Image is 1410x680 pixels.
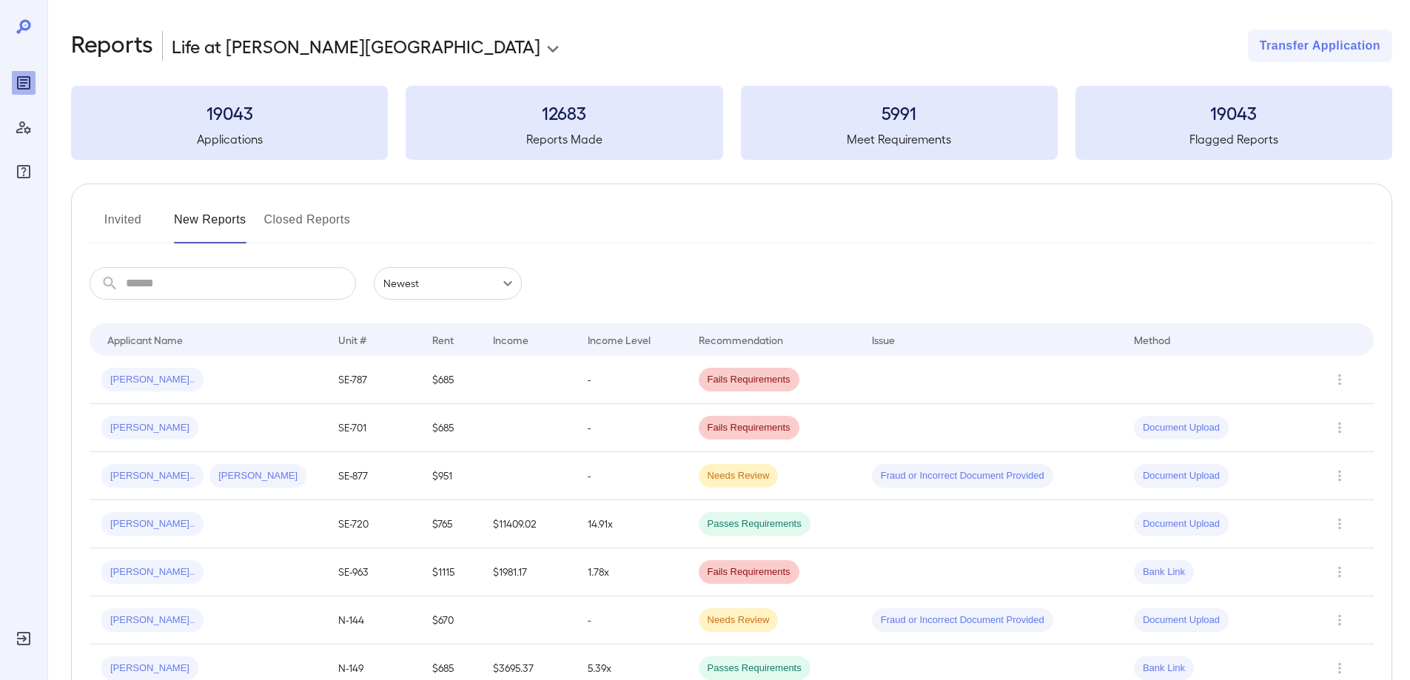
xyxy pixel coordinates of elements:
span: Fraud or Incorrect Document Provided [872,469,1053,483]
td: $1981.17 [481,548,576,596]
span: Passes Requirements [699,662,810,676]
td: - [576,404,687,452]
h3: 5991 [741,101,1058,124]
div: Manage Users [12,115,36,139]
h2: Reports [71,30,153,62]
summary: 19043Applications12683Reports Made5991Meet Requirements19043Flagged Reports [71,86,1392,160]
button: Row Actions [1328,608,1352,632]
button: Row Actions [1328,368,1352,391]
button: New Reports [174,208,246,243]
td: - [576,356,687,404]
span: Fraud or Incorrect Document Provided [872,613,1053,627]
span: Document Upload [1134,613,1229,627]
h5: Flagged Reports [1075,130,1392,148]
td: 1.78x [576,548,687,596]
td: 14.91x [576,500,687,548]
div: FAQ [12,160,36,184]
td: $11409.02 [481,500,576,548]
h5: Meet Requirements [741,130,1058,148]
td: SE-963 [326,548,421,596]
span: Document Upload [1134,517,1229,531]
td: N-144 [326,596,421,644]
div: Reports [12,71,36,95]
div: Rent [432,331,456,349]
td: $685 [420,404,481,452]
td: $685 [420,356,481,404]
div: Log Out [12,627,36,650]
div: Unit # [338,331,366,349]
span: Document Upload [1134,469,1229,483]
button: Row Actions [1328,416,1352,440]
span: [PERSON_NAME].. [101,373,204,387]
button: Row Actions [1328,656,1352,680]
td: - [576,596,687,644]
button: Row Actions [1328,560,1352,584]
span: Fails Requirements [699,373,799,387]
button: Transfer Application [1248,30,1392,62]
span: [PERSON_NAME] [101,662,198,676]
td: SE-877 [326,452,421,500]
span: [PERSON_NAME].. [101,613,204,627]
td: $951 [420,452,481,500]
span: [PERSON_NAME].. [101,565,204,579]
span: Document Upload [1134,421,1229,435]
span: Needs Review [699,613,779,627]
span: [PERSON_NAME] [101,421,198,435]
span: [PERSON_NAME].. [101,469,204,483]
span: [PERSON_NAME] [209,469,306,483]
p: Life at [PERSON_NAME][GEOGRAPHIC_DATA] [172,34,540,58]
button: Row Actions [1328,464,1352,488]
td: $765 [420,500,481,548]
button: Row Actions [1328,512,1352,536]
td: SE-720 [326,500,421,548]
div: Method [1134,331,1170,349]
span: Fails Requirements [699,421,799,435]
div: Income Level [588,331,651,349]
td: SE-701 [326,404,421,452]
div: Income [493,331,528,349]
span: [PERSON_NAME].. [101,517,204,531]
td: - [576,452,687,500]
h5: Reports Made [406,130,722,148]
span: Passes Requirements [699,517,810,531]
span: Fails Requirements [699,565,799,579]
td: SE-787 [326,356,421,404]
h3: 12683 [406,101,722,124]
td: $1115 [420,548,481,596]
span: Bank Link [1134,565,1194,579]
h3: 19043 [71,101,388,124]
div: Applicant Name [107,331,183,349]
div: Newest [374,267,522,300]
button: Closed Reports [264,208,351,243]
button: Invited [90,208,156,243]
span: Bank Link [1134,662,1194,676]
h5: Applications [71,130,388,148]
div: Recommendation [699,331,783,349]
div: Issue [872,331,896,349]
td: $670 [420,596,481,644]
span: Needs Review [699,469,779,483]
h3: 19043 [1075,101,1392,124]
